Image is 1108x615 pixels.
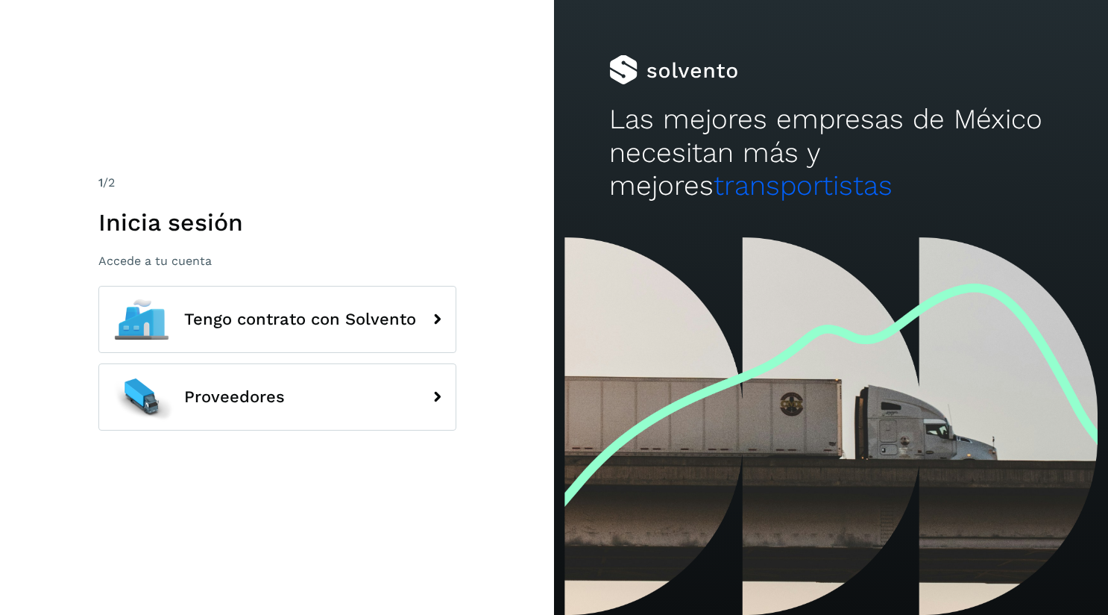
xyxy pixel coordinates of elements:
button: Proveedores [98,363,456,431]
span: 1 [98,175,103,190]
h1: Inicia sesión [98,208,456,237]
button: Tengo contrato con Solvento [98,286,456,353]
p: Accede a tu cuenta [98,254,456,268]
h2: Las mejores empresas de México necesitan más y mejores [609,103,1052,202]
span: Proveedores [184,388,285,406]
span: Tengo contrato con Solvento [184,310,416,328]
div: /2 [98,174,456,192]
span: transportistas [714,169,893,202]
